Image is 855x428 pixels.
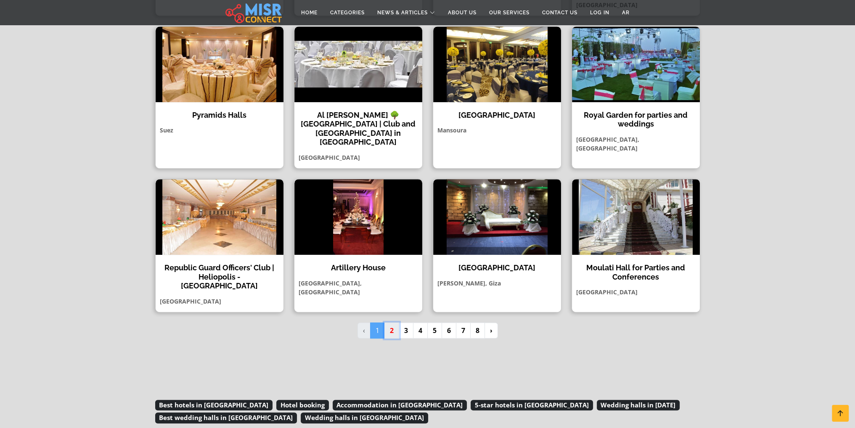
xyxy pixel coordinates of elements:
span: Hotel booking [276,400,329,411]
span: Accommodation in [GEOGRAPHIC_DATA] [333,400,467,411]
p: [PERSON_NAME], Giza [433,279,561,288]
p: [GEOGRAPHIC_DATA], [GEOGRAPHIC_DATA] [294,279,422,296]
h4: Moulati Hall for Parties and Conferences [578,263,694,281]
a: Best hotels in [GEOGRAPHIC_DATA] [155,400,275,410]
span: Wedding halls in [GEOGRAPHIC_DATA] [301,412,428,423]
img: Royal Garden for parties and weddings [572,26,700,102]
a: 8 [470,322,485,338]
h4: Royal Garden for parties and weddings [578,111,694,129]
a: About Us [442,5,483,21]
a: Wedding halls in [GEOGRAPHIC_DATA] [301,413,430,422]
span: 1 [370,322,385,338]
h4: Republic Guard Officers' Club | Heliopolis - [GEOGRAPHIC_DATA] [162,263,277,291]
img: Artillery House [294,179,422,255]
a: Republic Guard Officers' Club | Heliopolis - Cairo Republic Guard Officers' Club | Heliopolis - [... [150,179,289,312]
span: News & Articles [377,9,428,16]
h4: Al [PERSON_NAME] 🌳 [GEOGRAPHIC_DATA] | Club and [GEOGRAPHIC_DATA] in [GEOGRAPHIC_DATA] [301,111,416,147]
a: Moulati Hall for Parties and Conferences Moulati Hall for Parties and Conferences [GEOGRAPHIC_DATA] [566,179,705,312]
a: Hotel booking [276,400,331,410]
a: Horus Hotel Wedding Hall [GEOGRAPHIC_DATA] [PERSON_NAME], Giza [428,179,566,312]
h4: [GEOGRAPHIC_DATA] [439,263,555,272]
a: Our Services [483,5,536,21]
a: Next » [484,322,498,338]
h4: Pyramids Halls [162,111,277,120]
a: Al Halima 🌳 Al Helmiya Park | Club and Hotel #AlHelmiya_Park in Gesr El-Suez Al [PERSON_NAME] 🌳 [... [289,26,428,169]
li: « Previous [357,322,371,338]
a: Sierra Hall [GEOGRAPHIC_DATA] Mansoura [428,26,566,169]
a: Royal Garden for parties and weddings Royal Garden for parties and weddings [GEOGRAPHIC_DATA], [G... [566,26,705,169]
a: 5-star hotels in [GEOGRAPHIC_DATA] [471,400,595,410]
img: Republic Guard Officers' Club | Heliopolis - Cairo [156,179,283,255]
img: main.misr_connect [225,2,282,23]
a: 6 [442,322,456,338]
a: Pyramids Halls Pyramids Halls Suez [150,26,289,169]
a: Contact Us [536,5,584,21]
a: Best wedding halls in [GEOGRAPHIC_DATA] [155,413,299,422]
span: Best wedding halls in [GEOGRAPHIC_DATA] [155,412,297,423]
a: Log in [584,5,616,21]
p: Mansoura [433,126,561,135]
a: 4 [413,322,428,338]
span: 5-star hotels in [GEOGRAPHIC_DATA] [471,400,593,411]
a: AR [616,5,636,21]
span: Wedding halls in [DATE] [597,400,680,411]
p: [GEOGRAPHIC_DATA] [156,297,283,306]
p: [GEOGRAPHIC_DATA] [294,153,422,162]
span: Best hotels in [GEOGRAPHIC_DATA] [155,400,273,411]
a: 3 [399,322,413,338]
a: News & Articles [371,5,442,21]
a: Categories [324,5,371,21]
a: 2 [384,322,399,338]
a: Wedding halls in [DATE] [597,400,682,410]
a: Accommodation in [GEOGRAPHIC_DATA] [333,400,469,410]
img: Pyramids Halls [156,26,283,102]
p: [GEOGRAPHIC_DATA] [572,288,700,296]
img: Sierra Hall [433,26,561,102]
p: Suez [156,126,283,135]
a: Artillery House Artillery House [GEOGRAPHIC_DATA], [GEOGRAPHIC_DATA] [289,179,428,312]
h4: [GEOGRAPHIC_DATA] [439,111,555,120]
p: [GEOGRAPHIC_DATA], [GEOGRAPHIC_DATA] [572,135,700,153]
a: 7 [456,322,471,338]
a: 5 [427,322,442,338]
img: Al Halima 🌳 Al Helmiya Park | Club and Hotel #AlHelmiya_Park in Gesr El-Suez [294,26,422,102]
a: Home [295,5,324,21]
img: Moulati Hall for Parties and Conferences [572,179,700,255]
img: Horus Hotel Wedding Hall [433,179,561,255]
h4: Artillery House [301,263,416,272]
